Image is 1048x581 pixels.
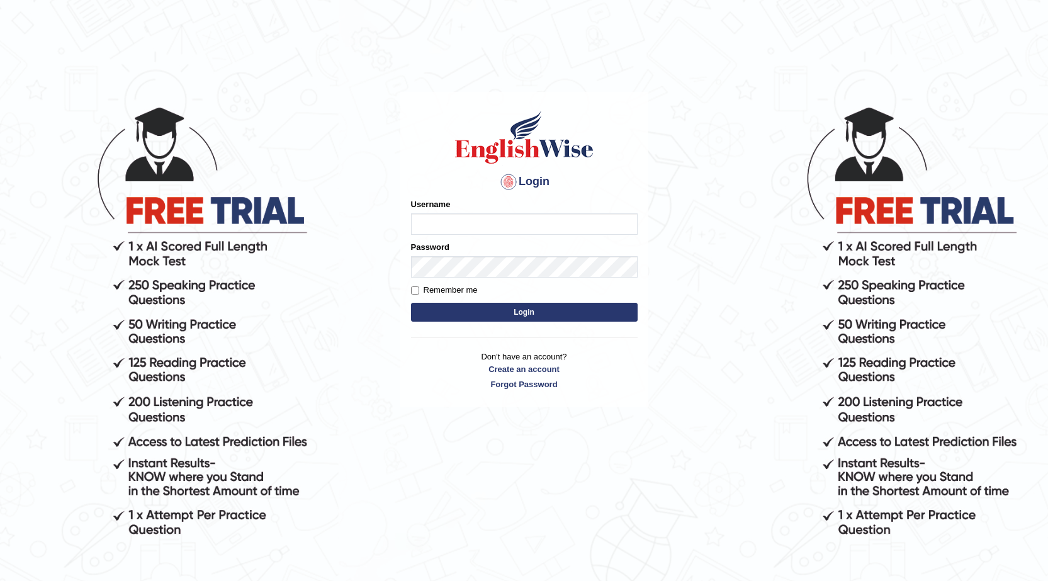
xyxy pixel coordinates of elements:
[411,284,478,296] label: Remember me
[411,172,638,192] h4: Login
[411,198,451,210] label: Username
[453,109,596,166] img: Logo of English Wise sign in for intelligent practice with AI
[411,241,449,253] label: Password
[411,286,419,295] input: Remember me
[411,363,638,375] a: Create an account
[411,378,638,390] a: Forgot Password
[411,303,638,322] button: Login
[411,351,638,390] p: Don't have an account?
